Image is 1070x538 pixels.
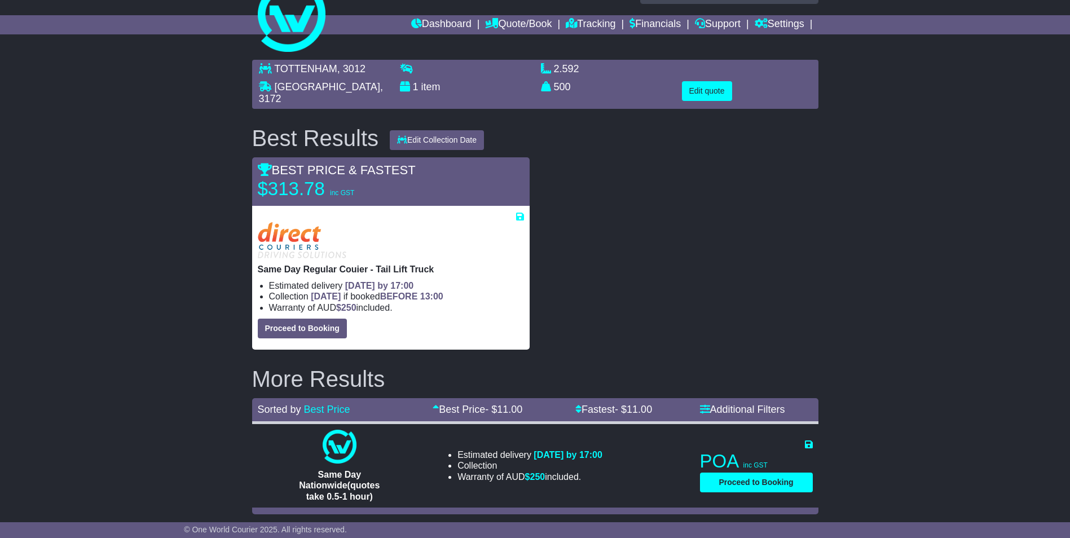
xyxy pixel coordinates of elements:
button: Edit quote [682,81,732,101]
li: Estimated delivery [269,280,524,291]
img: Direct: Same Day Regular Couier - Tail Lift Truck [258,222,346,258]
span: 250 [530,472,545,482]
span: $ [525,472,545,482]
span: BEFORE [380,292,418,301]
a: Settings [755,15,804,34]
span: Same Day Nationwide(quotes take 0.5-1 hour) [299,470,380,501]
span: [DATE] by 17:00 [345,281,414,290]
span: inc GST [330,189,354,197]
li: Warranty of AUD included. [269,302,524,313]
a: Quote/Book [485,15,552,34]
span: 11.00 [627,404,652,415]
span: © One World Courier 2025. All rights reserved. [184,525,347,534]
a: Tracking [566,15,615,34]
li: Collection [457,460,602,471]
span: , 3012 [337,63,366,74]
button: Edit Collection Date [390,130,484,150]
span: - $ [485,404,522,415]
li: Warranty of AUD included. [457,471,602,482]
span: 250 [341,303,356,312]
span: 13:00 [420,292,443,301]
span: 2.592 [554,63,579,74]
span: 500 [554,81,571,92]
p: Same Day Regular Couier - Tail Lift Truck [258,264,524,275]
p: POA [700,450,813,473]
li: Collection [269,291,524,302]
span: TOTTENHAM [274,63,337,74]
li: Estimated delivery [457,449,602,460]
span: inc GST [743,461,768,469]
span: [DATE] [311,292,341,301]
h2: More Results [252,367,818,391]
p: $313.78 [258,178,399,200]
span: , 3172 [259,81,383,105]
span: BEST PRICE & FASTEST [258,163,416,177]
a: Additional Filters [700,404,785,415]
span: - $ [615,404,652,415]
span: Sorted by [258,404,301,415]
div: Best Results [246,126,385,151]
span: $ [336,303,356,312]
span: 11.00 [497,404,522,415]
button: Proceed to Booking [700,473,813,492]
span: 1 [413,81,419,92]
span: item [421,81,441,92]
a: Support [695,15,741,34]
button: Proceed to Booking [258,319,347,338]
span: [GEOGRAPHIC_DATA] [275,81,380,92]
a: Fastest- $11.00 [575,404,652,415]
span: [DATE] by 17:00 [534,450,602,460]
a: Best Price- $11.00 [433,404,522,415]
a: Financials [629,15,681,34]
span: if booked [311,292,443,301]
a: Dashboard [411,15,472,34]
img: One World Courier: Same Day Nationwide(quotes take 0.5-1 hour) [323,430,356,464]
a: Best Price [304,404,350,415]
